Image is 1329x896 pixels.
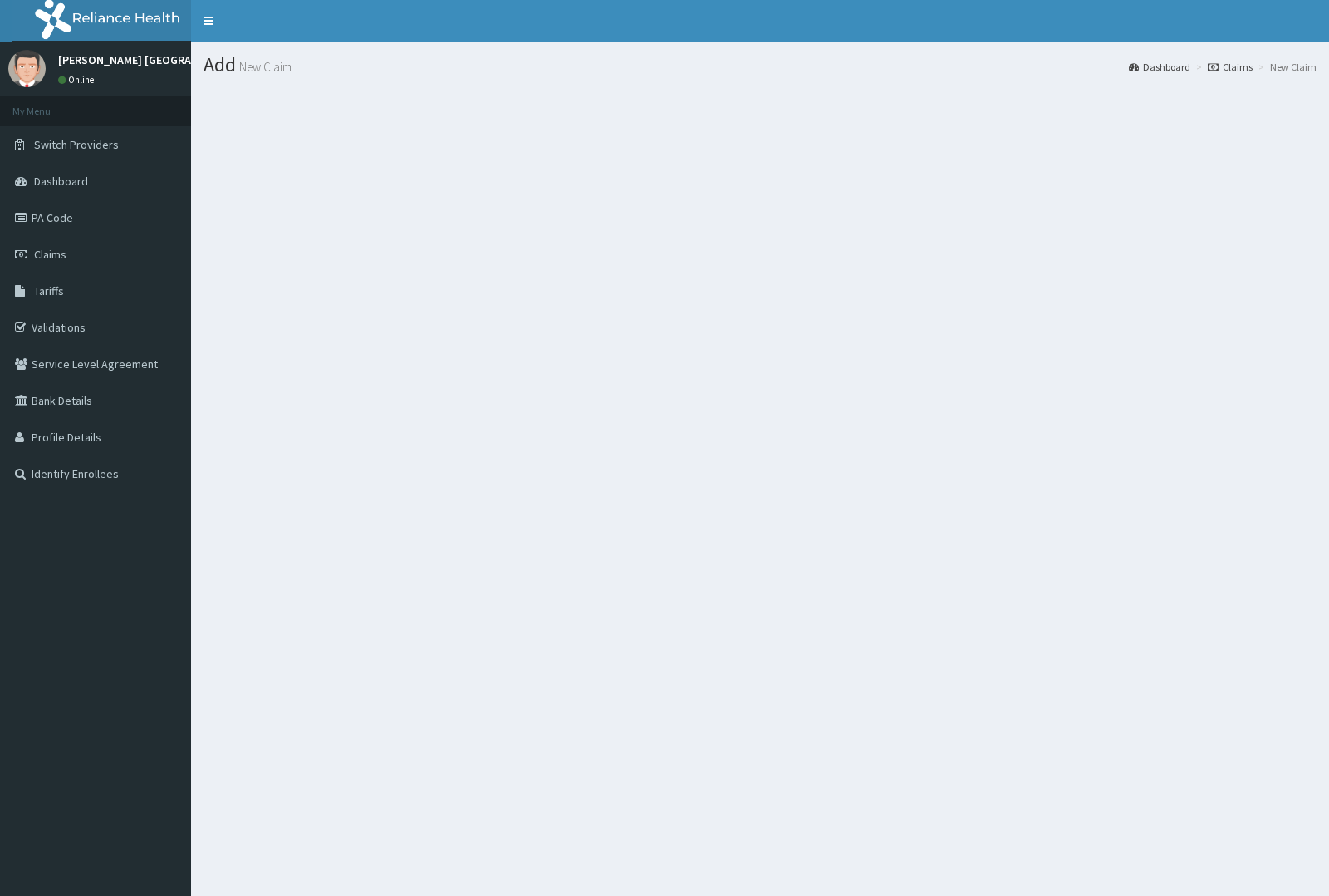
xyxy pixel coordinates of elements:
a: Dashboard [1129,60,1190,74]
span: Claims [34,247,66,262]
a: Claims [1208,60,1253,74]
li: New Claim [1254,60,1317,74]
img: User Image [8,50,46,87]
span: Dashboard [34,174,88,189]
h1: Add [204,54,1317,76]
small: New Claim [236,61,292,73]
a: Online [58,74,98,86]
span: Tariffs [34,283,64,298]
p: [PERSON_NAME] [GEOGRAPHIC_DATA] [58,54,252,66]
span: Switch Providers [34,137,119,152]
